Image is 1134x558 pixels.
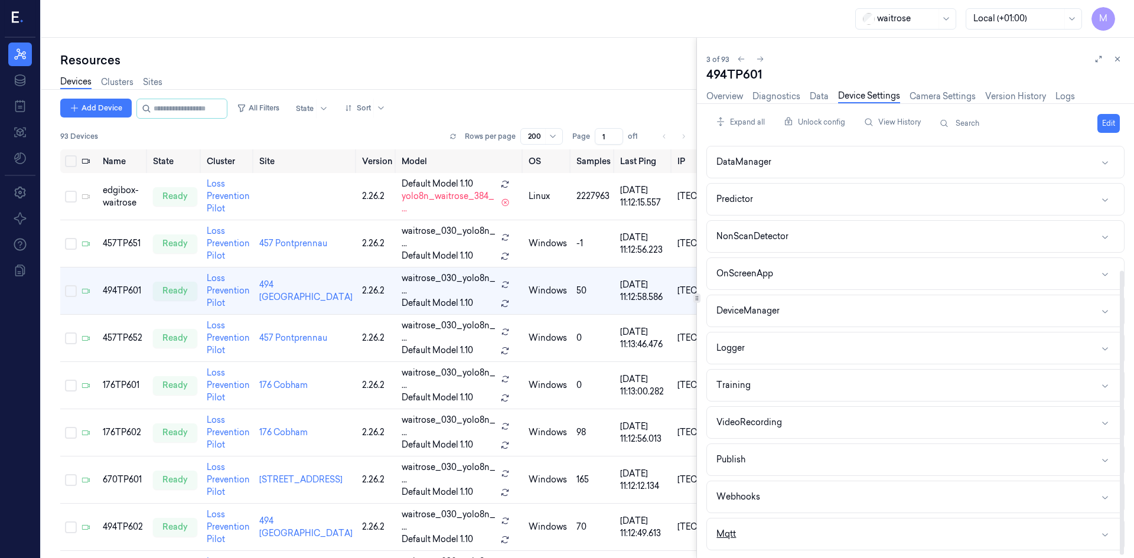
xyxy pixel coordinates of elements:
[259,279,353,302] a: 494 [GEOGRAPHIC_DATA]
[677,426,747,439] div: [TECHNICAL_ID]
[202,149,255,173] th: Cluster
[103,184,144,209] div: edgibox-waitrose
[255,149,357,173] th: Site
[362,521,392,533] div: 2.26.2
[985,90,1046,103] a: Version History
[402,461,496,486] span: waitrose_030_yolo8n_ ...
[402,391,473,404] span: Default Model 1.10
[402,190,496,215] span: yolo8n_waitrose_384_ ...
[910,90,976,103] a: Camera Settings
[402,533,473,546] span: Default Model 1.10
[402,414,496,439] span: waitrose_030_yolo8n_ ...
[615,149,673,173] th: Last Ping
[60,131,98,142] span: 93 Devices
[620,279,668,304] div: [DATE] 11:12:58.586
[576,190,611,203] div: 2227963
[656,128,692,145] nav: pagination
[716,491,760,503] div: Webhooks
[572,131,590,142] span: Page
[397,149,524,173] th: Model
[677,332,747,344] div: [TECHNICAL_ID]
[529,332,567,344] p: windows
[716,156,771,168] div: DataManager
[65,474,77,486] button: Select row
[716,305,780,317] div: DeviceManager
[707,481,1124,513] button: Webhooks
[707,295,1124,327] button: DeviceManager
[529,190,567,203] p: linux
[207,462,250,497] a: Loss Prevention Pilot
[362,285,392,297] div: 2.26.2
[706,90,743,103] a: Overview
[65,191,77,203] button: Select row
[1091,7,1115,31] button: M
[153,187,197,206] div: ready
[153,329,197,348] div: ready
[779,113,850,132] button: Unlock config
[402,367,496,391] span: waitrose_030_yolo8n_ ...
[716,416,782,429] div: VideoRecording
[259,238,327,249] a: 457 Pontprennau
[707,146,1124,178] button: DataManager
[232,99,284,118] button: All Filters
[65,238,77,250] button: Select row
[60,52,696,68] div: Resources
[402,250,473,262] span: Default Model 1.10
[707,444,1124,475] button: Publish
[529,237,567,250] p: windows
[60,99,132,118] button: Add Device
[259,332,327,343] a: 457 Pontprennau
[65,380,77,391] button: Select row
[707,184,1124,215] button: Predictor
[65,155,77,167] button: Select all
[259,427,308,438] a: 176 Cobham
[65,332,77,344] button: Select row
[207,226,250,261] a: Loss Prevention Pilot
[620,184,668,209] div: [DATE] 11:12:15.557
[716,342,745,354] div: Logger
[103,285,144,297] div: 494TP601
[207,367,250,403] a: Loss Prevention Pilot
[153,234,197,253] div: ready
[402,297,473,309] span: Default Model 1.10
[620,515,668,540] div: [DATE] 11:12:49.613
[706,66,1125,83] div: 494TP601
[716,528,736,540] div: Mqtt
[716,193,753,205] div: Predictor
[620,468,668,492] div: [DATE] 11:12:12.134
[259,515,353,539] a: 494 [GEOGRAPHIC_DATA]
[103,521,144,533] div: 494TP602
[576,332,611,344] div: 0
[402,272,496,297] span: waitrose_030_yolo8n_ ...
[402,225,496,250] span: waitrose_030_yolo8n_ ...
[153,423,197,442] div: ready
[402,319,496,344] span: waitrose_030_yolo8n_ ...
[103,379,144,391] div: 176TP601
[153,376,197,395] div: ready
[402,178,473,190] span: Default Model 1.10
[716,267,773,280] div: OnScreenApp
[103,237,144,250] div: 457TP651
[148,149,202,173] th: State
[576,379,611,391] div: 0
[98,149,148,173] th: Name
[402,486,473,498] span: Default Model 1.10
[673,149,751,173] th: IP
[1097,114,1120,133] button: Edit
[1055,90,1075,103] a: Logs
[707,258,1124,289] button: OnScreenApp
[207,509,250,544] a: Loss Prevention Pilot
[716,379,751,391] div: Training
[402,508,496,533] span: waitrose_030_yolo8n_ ...
[576,474,611,486] div: 165
[716,453,745,466] div: Publish
[65,427,77,439] button: Select row
[779,111,850,133] div: Unlock config
[65,521,77,533] button: Select row
[707,370,1124,401] button: Training
[576,521,611,533] div: 70
[103,474,144,486] div: 670TP601
[362,190,392,203] div: 2.26.2
[101,76,133,89] a: Clusters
